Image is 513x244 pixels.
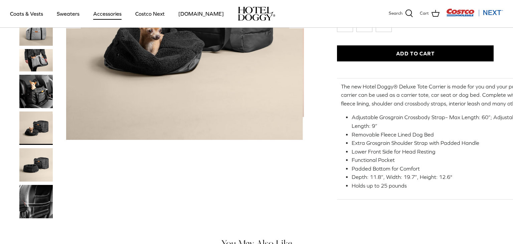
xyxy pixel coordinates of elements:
[19,12,53,46] a: Thumbnail Link
[238,7,275,21] a: hoteldoggy.com hoteldoggycom
[446,13,503,18] a: Visit Costco Next
[389,9,413,18] a: Search
[51,2,85,25] a: Sweaters
[19,49,53,71] a: Thumbnail Link
[19,148,53,182] a: Thumbnail Link
[4,2,49,25] a: Coats & Vests
[19,185,53,218] a: Thumbnail Link
[19,111,53,145] a: Thumbnail Link
[238,7,275,21] img: hoteldoggycom
[129,2,171,25] a: Costco Next
[172,2,230,25] a: [DOMAIN_NAME]
[420,9,440,18] a: Cart
[389,10,402,17] span: Search
[19,75,53,108] a: Thumbnail Link
[420,10,429,17] span: Cart
[446,8,503,17] img: Costco Next
[87,2,128,25] a: Accessories
[337,45,494,61] button: Add to Cart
